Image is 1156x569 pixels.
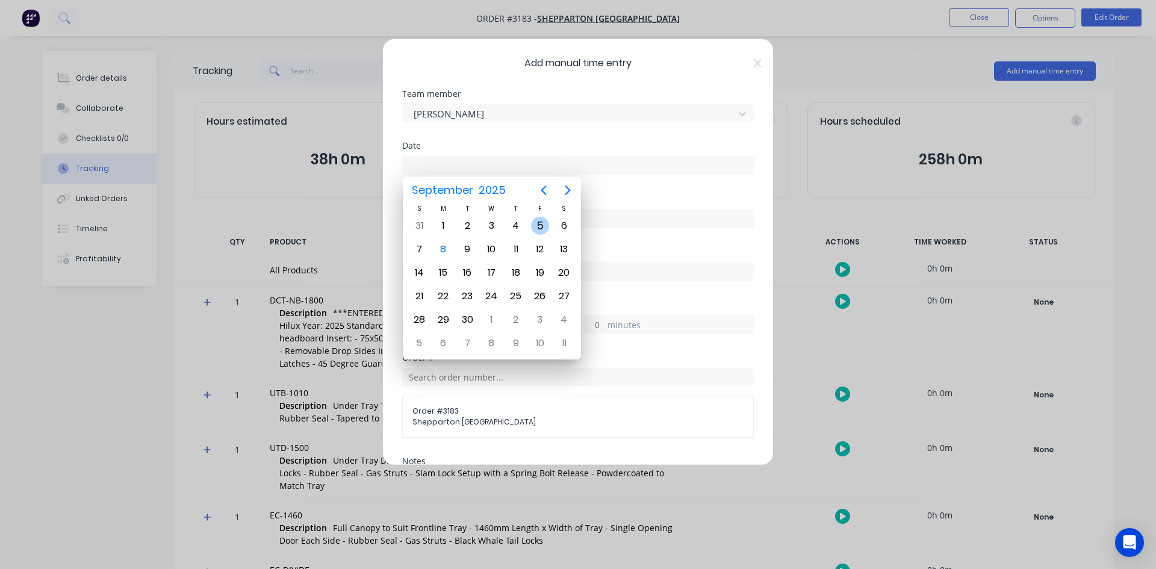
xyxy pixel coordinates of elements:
div: W [479,204,503,214]
div: Saturday, September 20, 2025 [555,264,573,282]
div: Thursday, September 18, 2025 [507,264,525,282]
div: Saturday, September 6, 2025 [555,217,573,235]
div: Wednesday, September 3, 2025 [482,217,500,235]
div: Thursday, September 11, 2025 [507,240,525,258]
div: T [504,204,528,214]
input: 0 [583,316,604,334]
div: Tuesday, September 23, 2025 [458,287,476,305]
div: Notes [402,457,754,465]
div: T [455,204,479,214]
button: September2025 [404,179,513,201]
label: minutes [608,319,753,334]
div: Friday, October 3, 2025 [531,311,549,329]
div: Wednesday, October 8, 2025 [482,334,500,352]
div: Thursday, October 2, 2025 [507,311,525,329]
span: Order # 3183 [412,406,744,417]
div: Thursday, September 25, 2025 [507,287,525,305]
div: M [431,204,455,214]
div: Finish time [402,247,754,256]
span: Shepparton [GEOGRAPHIC_DATA] [412,417,744,428]
span: September [409,179,476,201]
div: Monday, October 6, 2025 [434,334,452,352]
div: Date [402,141,754,150]
div: Sunday, August 31, 2025 [410,217,428,235]
div: S [552,204,576,214]
div: Monday, September 29, 2025 [434,311,452,329]
div: Sunday, September 7, 2025 [410,240,428,258]
div: Sunday, September 14, 2025 [410,264,428,282]
div: Wednesday, October 1, 2025 [482,311,500,329]
div: S [407,204,431,214]
div: Wednesday, September 10, 2025 [482,240,500,258]
div: Saturday, October 4, 2025 [555,311,573,329]
div: Thursday, October 9, 2025 [507,334,525,352]
div: Tuesday, September 9, 2025 [458,240,476,258]
div: Friday, October 10, 2025 [531,334,549,352]
div: Thursday, September 4, 2025 [507,217,525,235]
div: Hours worked [402,300,754,309]
div: Friday, September 19, 2025 [531,264,549,282]
div: Team member [402,90,754,98]
div: Sunday, September 28, 2025 [410,311,428,329]
button: Next page [556,178,580,202]
div: Sunday, September 21, 2025 [410,287,428,305]
div: Order # [402,353,754,362]
span: 2025 [476,179,508,201]
div: Wednesday, September 17, 2025 [482,264,500,282]
div: Monday, September 22, 2025 [434,287,452,305]
div: Start time [402,194,754,203]
input: Search order number... [402,368,754,386]
div: F [528,204,552,214]
div: Tuesday, September 30, 2025 [458,311,476,329]
div: Sunday, October 5, 2025 [410,334,428,352]
div: Today, Monday, September 8, 2025 [434,240,452,258]
div: Saturday, October 11, 2025 [555,334,573,352]
span: Add manual time entry [402,56,754,70]
div: Tuesday, October 7, 2025 [458,334,476,352]
div: Saturday, September 13, 2025 [555,240,573,258]
button: Previous page [532,178,556,202]
div: Monday, September 1, 2025 [434,217,452,235]
div: Friday, September 12, 2025 [531,240,549,258]
div: Open Intercom Messenger [1115,528,1144,557]
div: Friday, September 26, 2025 [531,287,549,305]
div: Wednesday, September 24, 2025 [482,287,500,305]
div: Saturday, September 27, 2025 [555,287,573,305]
div: Friday, September 5, 2025 [531,217,549,235]
div: Tuesday, September 2, 2025 [458,217,476,235]
div: Monday, September 15, 2025 [434,264,452,282]
div: Tuesday, September 16, 2025 [458,264,476,282]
